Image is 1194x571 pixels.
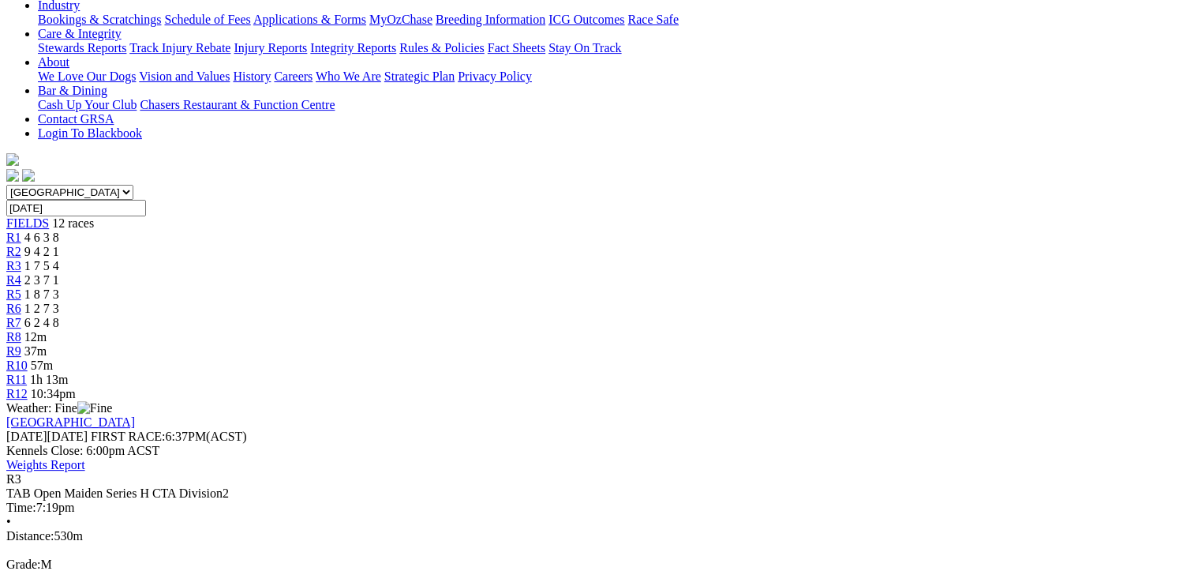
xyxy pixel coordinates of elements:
img: logo-grsa-white.png [6,153,19,166]
a: R9 [6,344,21,358]
a: Privacy Policy [458,69,532,83]
a: Cash Up Your Club [38,98,137,111]
span: 2 3 7 1 [24,273,59,287]
span: R3 [6,472,21,486]
a: MyOzChase [369,13,432,26]
a: About [38,55,69,69]
a: Integrity Reports [310,41,396,54]
a: Stewards Reports [38,41,126,54]
a: R10 [6,359,28,372]
span: • [6,515,11,528]
a: Chasers Restaurant & Function Centre [140,98,335,111]
a: Applications & Forms [253,13,366,26]
a: Stay On Track [548,41,621,54]
a: Weights Report [6,458,85,471]
span: 37m [24,344,47,358]
a: We Love Our Dogs [38,69,136,83]
span: [DATE] [6,430,88,443]
a: Track Injury Rebate [129,41,230,54]
a: Vision and Values [139,69,230,83]
input: Select date [6,200,146,216]
div: About [38,69,1188,84]
a: [GEOGRAPHIC_DATA] [6,415,135,429]
a: FIELDS [6,216,49,230]
a: Contact GRSA [38,112,114,126]
span: 6 2 4 8 [24,316,59,329]
div: Kennels Close: 6:00pm ACST [6,444,1188,458]
span: 10:34pm [31,387,76,400]
span: 6:37PM(ACST) [91,430,247,443]
a: Bar & Dining [38,84,107,97]
span: Time: [6,501,36,514]
a: R7 [6,316,21,329]
span: 1h 13m [30,373,68,386]
a: R4 [6,273,21,287]
a: Fact Sheets [488,41,545,54]
a: Login To Blackbook [38,126,142,140]
a: R2 [6,245,21,258]
a: R12 [6,387,28,400]
span: 12m [24,330,47,344]
a: R3 [6,259,21,272]
a: Injury Reports [234,41,307,54]
span: Distance: [6,529,54,543]
div: TAB Open Maiden Series H CTA Division2 [6,486,1188,501]
a: ICG Outcomes [548,13,624,26]
a: Breeding Information [436,13,545,26]
img: Fine [77,401,112,415]
div: 530m [6,529,1188,543]
div: Bar & Dining [38,98,1188,112]
a: Who We Are [316,69,381,83]
a: Careers [274,69,313,83]
a: Race Safe [627,13,678,26]
span: 1 2 7 3 [24,302,59,315]
a: R8 [6,330,21,344]
a: R1 [6,231,21,244]
span: 1 8 7 3 [24,287,59,301]
div: Industry [38,13,1188,27]
img: facebook.svg [6,169,19,182]
a: Strategic Plan [384,69,455,83]
div: 7:19pm [6,501,1188,515]
span: FIRST RACE: [91,430,165,443]
div: Care & Integrity [38,41,1188,55]
a: History [233,69,271,83]
span: [DATE] [6,430,47,443]
a: Rules & Policies [399,41,485,54]
a: Schedule of Fees [164,13,250,26]
span: 1 7 5 4 [24,259,59,272]
span: 4 6 3 8 [24,231,59,244]
span: 12 races [52,216,94,230]
img: twitter.svg [22,169,35,182]
a: R6 [6,302,21,315]
span: 57m [31,359,53,372]
span: 9 4 2 1 [24,245,59,258]
a: Care & Integrity [38,27,122,40]
span: Weather: Fine [6,401,112,415]
a: R5 [6,287,21,301]
a: R11 [6,373,27,386]
a: Bookings & Scratchings [38,13,161,26]
span: Grade: [6,558,41,571]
